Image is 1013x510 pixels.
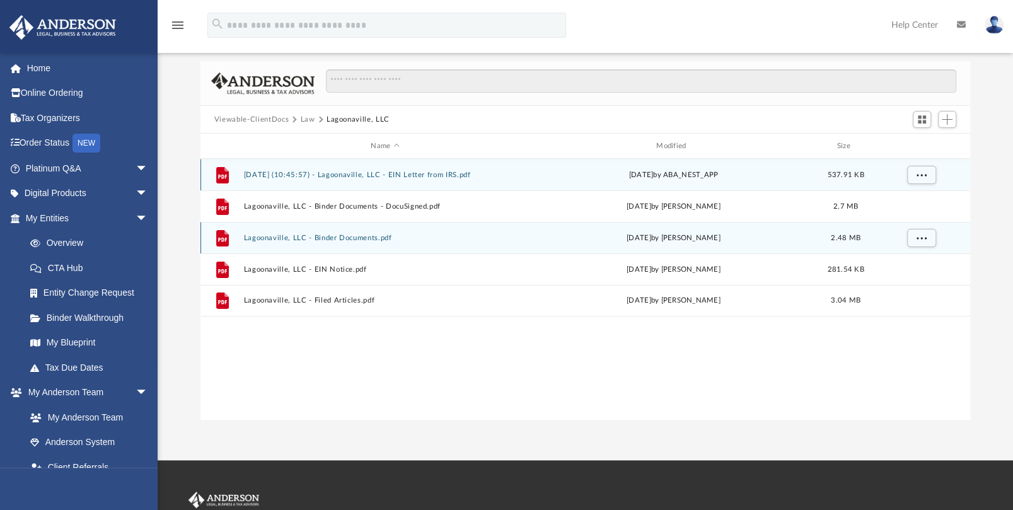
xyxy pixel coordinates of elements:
a: Digital Productsarrow_drop_down [9,181,167,206]
button: Viewable-ClientDocs [214,114,289,125]
span: arrow_drop_down [136,181,161,207]
div: [DATE] by [PERSON_NAME] [532,201,815,212]
div: Size [820,141,871,152]
span: 2.7 MB [833,203,859,210]
span: 3.04 MB [831,297,860,304]
a: Tax Organizers [9,105,167,130]
div: [DATE] by [PERSON_NAME] [532,295,815,306]
a: My Entitiesarrow_drop_down [9,206,167,231]
a: Home [9,55,167,81]
button: Lagoonaville, LLC - Binder Documents.pdf [243,234,526,242]
a: Online Ordering [9,81,167,106]
div: NEW [72,134,100,153]
a: Entity Change Request [18,281,167,306]
i: search [211,17,224,31]
div: [DATE] by [PERSON_NAME] [532,233,815,244]
button: Lagoonaville, LLC [327,114,390,125]
a: My Anderson Team [18,405,154,430]
button: Lagoonaville, LLC - Filed Articles.pdf [243,296,526,304]
div: Modified [531,141,814,152]
div: [DATE] by ABA_NEST_APP [532,170,815,181]
a: Client Referrals [18,455,161,480]
span: 281.54 KB [827,266,864,273]
a: Anderson System [18,430,161,455]
div: [DATE] by [PERSON_NAME] [532,264,815,275]
img: Anderson Advisors Platinum Portal [6,15,120,40]
button: Law [300,114,315,125]
a: Order StatusNEW [9,130,167,156]
div: id [876,141,964,152]
a: My Anderson Teamarrow_drop_down [9,380,161,405]
div: Name [243,141,526,152]
a: Platinum Q&Aarrow_drop_down [9,156,167,181]
a: Binder Walkthrough [18,305,167,330]
img: Anderson Advisors Platinum Portal [186,492,262,508]
button: More options [906,229,935,248]
input: Search files and folders [326,69,957,93]
button: [DATE] (10:45:57) - Lagoonaville, LLC - EIN Letter from IRS.pdf [243,171,526,179]
span: 2.48 MB [831,235,860,241]
a: My Blueprint [18,330,161,356]
a: Overview [18,231,167,256]
a: menu [170,24,185,33]
button: Switch to Grid View [913,111,932,129]
div: id [206,141,238,152]
a: CTA Hub [18,255,167,281]
i: menu [170,18,185,33]
button: Lagoonaville, LLC - Binder Documents - DocuSigned.pdf [243,202,526,211]
button: Lagoonaville, LLC - EIN Notice.pdf [243,265,526,274]
div: grid [200,159,970,420]
button: Add [938,111,957,129]
img: User Pic [985,16,1004,34]
a: Tax Due Dates [18,355,167,380]
span: arrow_drop_down [136,206,161,231]
span: arrow_drop_down [136,380,161,406]
button: More options [906,166,935,185]
span: 537.91 KB [827,171,864,178]
span: arrow_drop_down [136,156,161,182]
